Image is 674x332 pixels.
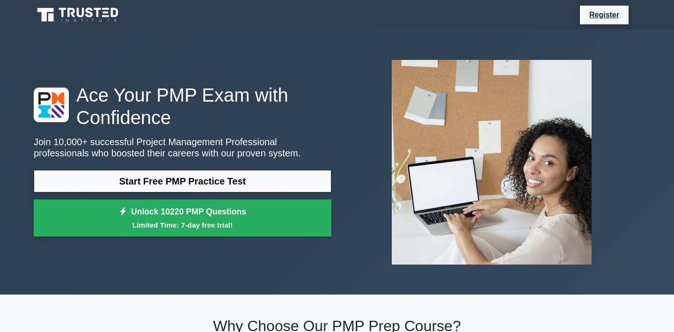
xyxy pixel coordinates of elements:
[34,84,331,129] h1: Ace Your PMP Exam with Confidence
[45,220,320,230] small: Limited Time: 7-day free trial!
[34,199,331,237] a: Unlock 10220 PMP QuestionsLimited Time: 7-day free trial!
[584,9,625,21] a: Register
[34,136,331,159] p: Join 10,000+ successful Project Management Professional professionals who boosted their careers w...
[34,170,331,192] a: Start Free PMP Practice Test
